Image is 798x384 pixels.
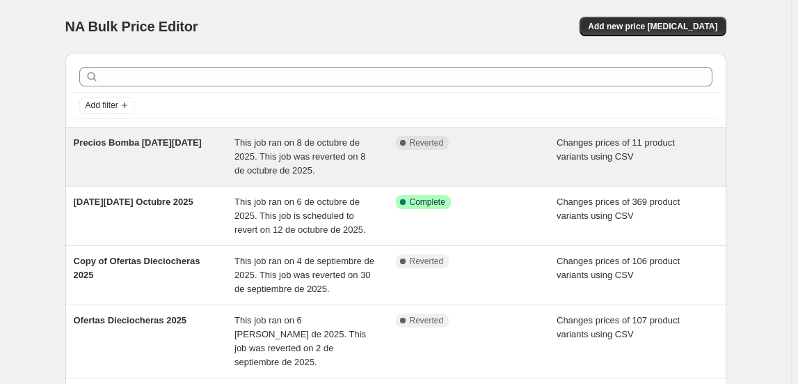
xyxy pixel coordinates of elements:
[74,256,200,280] span: Copy of Ofertas Dieciocheras 2025
[234,137,365,176] span: This job ran on 8 de octubre de 2025. This job was reverted on 8 de octubre de 2025.
[580,17,726,36] button: Add new price [MEDICAL_DATA]
[86,100,118,111] span: Add filter
[410,315,444,326] span: Reverted
[410,137,444,148] span: Reverted
[79,97,135,114] button: Add filter
[234,197,366,235] span: This job ran on 6 de octubre de 2025. This job is scheduled to revert on 12 de octubre de 2025.
[557,137,675,162] span: Changes prices of 11 product variants using CSV
[74,315,187,325] span: Ofertas Dieciocheras 2025
[410,197,445,208] span: Complete
[410,256,444,267] span: Reverted
[74,197,193,207] span: [DATE][DATE] Octubre 2025
[74,137,202,148] span: Precios Bomba [DATE][DATE]
[234,256,374,294] span: This job ran on 4 de septiembre de 2025. This job was reverted on 30 de septiembre de 2025.
[557,197,680,221] span: Changes prices of 369 product variants using CSV
[588,21,717,32] span: Add new price [MEDICAL_DATA]
[557,315,680,339] span: Changes prices of 107 product variants using CSV
[557,256,680,280] span: Changes prices of 106 product variants using CSV
[65,19,198,34] span: NA Bulk Price Editor
[234,315,366,367] span: This job ran on 6 [PERSON_NAME] de 2025. This job was reverted on 2 de septiembre de 2025.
